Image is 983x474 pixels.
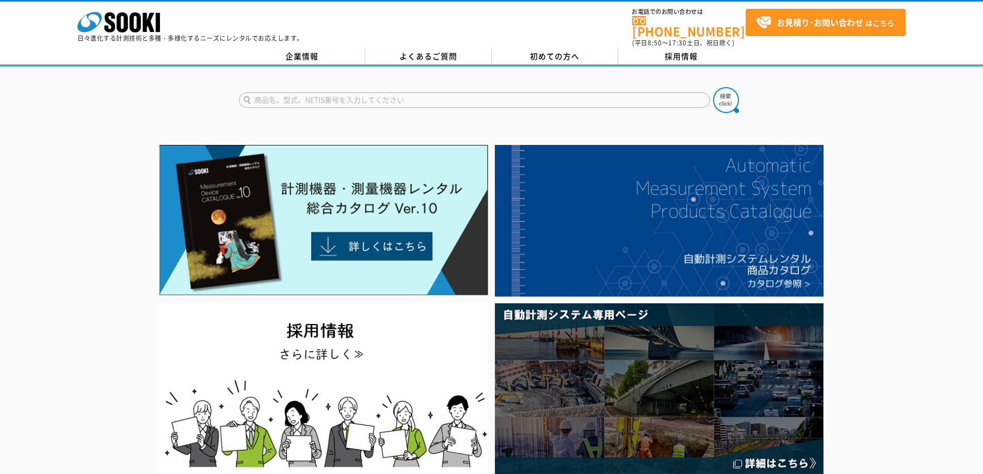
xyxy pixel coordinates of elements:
[492,49,618,64] a: 初めての方へ
[746,9,906,36] a: お見積り･お問い合わせはこちら
[777,16,863,28] strong: お見積り･お問い合わせ
[239,92,710,108] input: 商品名、型式、NETIS番号を入力してください
[756,15,894,30] span: はこちら
[365,49,492,64] a: よくあるご質問
[77,35,303,41] p: 日々進化する計測技術と多種・多様化するニーズにレンタルでお応えします。
[495,145,824,297] img: 自動計測システムカタログ
[159,303,488,474] img: SOOKI recruit
[530,51,579,62] span: 初めての方へ
[632,9,746,15] span: お電話でのお問い合わせは
[648,38,662,47] span: 8:50
[713,87,739,113] img: btn_search.png
[632,38,734,47] span: (平日 ～ 土日、祝日除く)
[632,16,746,37] a: [PHONE_NUMBER]
[668,38,687,47] span: 17:30
[239,49,365,64] a: 企業情報
[618,49,745,64] a: 採用情報
[159,145,488,296] img: Catalog Ver10
[495,303,824,474] img: 自動計測システム専用ページ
